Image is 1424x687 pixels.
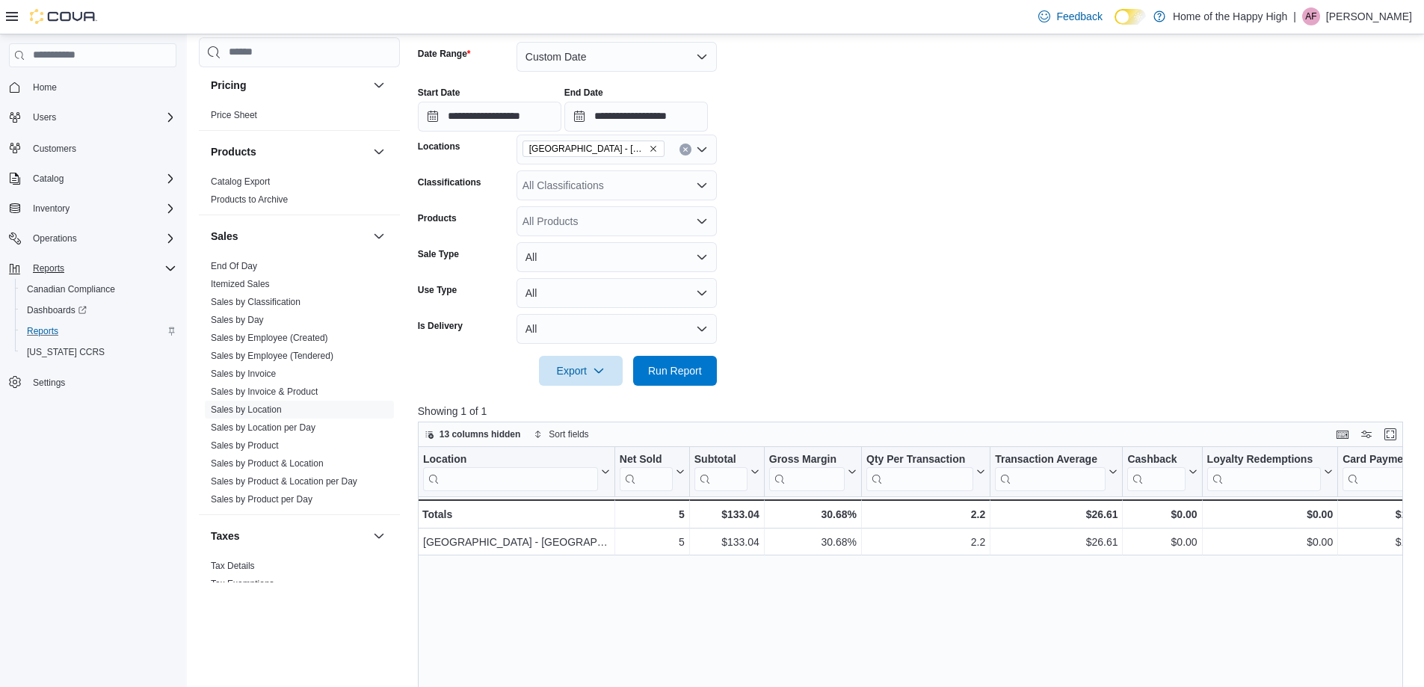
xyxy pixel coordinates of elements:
a: End Of Day [211,261,257,271]
span: Reports [33,262,64,274]
span: Tax Exemptions [211,578,274,590]
span: Users [27,108,176,126]
div: Gross Margin [769,453,845,491]
p: Home of the Happy High [1173,7,1287,25]
button: Enter fullscreen [1381,425,1399,443]
a: Sales by Invoice [211,369,276,379]
button: Settings [3,372,182,393]
div: Loyalty Redemptions [1206,453,1321,467]
span: Products to Archive [211,194,288,206]
label: Products [418,212,457,224]
button: Operations [3,228,182,249]
span: Customers [27,138,176,157]
a: Sales by Product per Day [211,494,312,505]
button: All [517,278,717,308]
a: Sales by Product [211,440,279,451]
div: $0.00 [1206,533,1333,551]
div: Qty Per Transaction [866,453,973,491]
span: Washington CCRS [21,343,176,361]
h3: Sales [211,229,238,244]
button: Open list of options [696,215,708,227]
div: Location [423,453,598,491]
button: Sales [370,227,388,245]
a: Tax Details [211,561,255,571]
span: Canadian Compliance [21,280,176,298]
div: $0.00 [1127,505,1197,523]
span: Home [33,81,57,93]
a: Dashboards [21,301,93,319]
button: Operations [27,229,83,247]
a: Feedback [1032,1,1108,31]
div: Transaction Average [995,453,1106,467]
button: All [517,314,717,344]
button: Canadian Compliance [15,279,182,300]
button: Export [539,356,623,386]
button: Sort fields [528,425,594,443]
a: Tax Exemptions [211,579,274,589]
button: Clear input [679,144,691,155]
label: Locations [418,141,460,153]
span: Sales by Location per Day [211,422,315,434]
button: Users [3,107,182,128]
button: Gross Margin [769,453,857,491]
label: Start Date [418,87,460,99]
div: Loyalty Redemptions [1206,453,1321,491]
a: Settings [27,374,71,392]
button: Run Report [633,356,717,386]
a: Home [27,78,63,96]
div: Pricing [199,106,400,130]
button: Custom Date [517,42,717,72]
div: Card Payment [1343,453,1421,467]
img: Cova [30,9,97,24]
span: Sales by Employee (Created) [211,332,328,344]
div: 2.2 [866,505,985,523]
div: Adriana Frutti [1302,7,1320,25]
input: Press the down key to open a popover containing a calendar. [418,102,561,132]
div: 30.68% [769,533,857,551]
label: Use Type [418,284,457,296]
input: Dark Mode [1115,9,1146,25]
span: Sales by Location [211,404,282,416]
span: Price Sheet [211,109,257,121]
button: Cashback [1127,453,1197,491]
span: Sales by Product & Location [211,458,324,469]
label: Classifications [418,176,481,188]
a: Customers [27,140,82,158]
button: Open list of options [696,144,708,155]
div: Subtotal [694,453,748,491]
div: Totals [422,505,610,523]
h3: Products [211,144,256,159]
div: Cashback [1127,453,1185,467]
a: Reports [21,322,64,340]
label: End Date [564,87,603,99]
button: Taxes [211,529,367,543]
div: Transaction Average [995,453,1106,491]
span: Sales by Product & Location per Day [211,475,357,487]
a: Sales by Product & Location per Day [211,476,357,487]
span: Sales by Day [211,314,264,326]
span: Sort fields [549,428,588,440]
a: Canadian Compliance [21,280,121,298]
span: Sales by Classification [211,296,300,308]
div: 2.2 [866,533,985,551]
div: Products [199,173,400,215]
button: [US_STATE] CCRS [15,342,182,363]
span: Feedback [1056,9,1102,24]
div: $133.04 [694,505,759,523]
span: Sales by Product per Day [211,493,312,505]
span: Operations [33,232,77,244]
button: Transaction Average [995,453,1118,491]
button: Catalog [3,168,182,189]
a: Dashboards [15,300,182,321]
span: Reports [27,325,58,337]
div: Location [423,453,598,467]
span: Tax Details [211,560,255,572]
button: Pricing [370,76,388,94]
span: Export [548,356,614,386]
a: Sales by Classification [211,297,300,307]
button: Remove Toronto - Parkdale - Fire & Flower from selection in this group [649,144,658,153]
button: Users [27,108,62,126]
button: Home [3,76,182,98]
h3: Taxes [211,529,240,543]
